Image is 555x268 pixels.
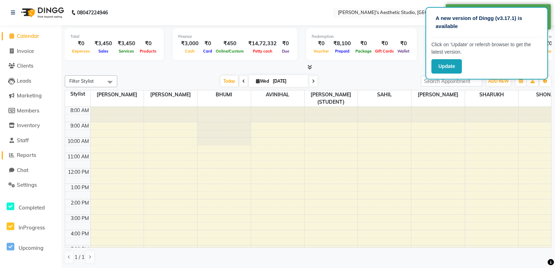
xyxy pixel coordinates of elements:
[214,49,245,54] span: Online/Custom
[2,122,60,130] a: Inventory
[431,59,462,74] button: Update
[19,204,45,211] span: Completed
[183,49,196,54] span: Cash
[312,49,331,54] span: Voucher
[117,49,136,54] span: Services
[77,3,108,22] b: 08047224946
[70,40,92,48] div: ₹0
[67,169,90,176] div: 12:00 PM
[69,107,90,114] div: 8:00 AM
[331,40,354,48] div: ₹8,100
[66,138,90,145] div: 10:00 AM
[221,76,238,87] span: Today
[354,49,373,54] span: Package
[251,49,274,54] span: Petty cash
[396,40,411,48] div: ₹0
[17,62,33,69] span: Clients
[436,14,538,30] p: A new version of Dingg (v3.17.1) is available
[465,90,518,99] span: SHARUKH
[17,181,37,188] span: Settings
[69,230,90,238] div: 4:00 PM
[486,76,511,86] button: ADD NEW
[138,49,158,54] span: Products
[201,49,214,54] span: Card
[280,49,291,54] span: Due
[69,122,90,130] div: 9:00 AM
[411,90,465,99] span: [PERSON_NAME]
[17,107,39,114] span: Members
[358,90,411,99] span: SAHIL
[2,77,60,85] a: Leads
[254,78,271,84] span: Wed
[138,40,158,48] div: ₹0
[19,224,45,231] span: InProgress
[396,49,411,54] span: Wallet
[421,76,482,87] input: Search Appointment
[115,40,138,48] div: ₹3,450
[17,152,36,158] span: Reports
[178,40,201,48] div: ₹3,000
[2,181,60,189] a: Settings
[92,40,115,48] div: ₹3,450
[17,92,42,99] span: Marketing
[75,254,84,261] span: 1 / 1
[69,215,90,222] div: 3:00 PM
[373,49,396,54] span: Gift Cards
[312,34,411,40] div: Redemption
[69,199,90,207] div: 2:00 PM
[178,34,292,40] div: Finance
[201,40,214,48] div: ₹0
[2,32,60,40] a: Calendar
[2,62,60,70] a: Clients
[144,90,197,99] span: [PERSON_NAME]
[17,77,31,84] span: Leads
[66,153,90,160] div: 11:00 AM
[69,184,90,191] div: 1:00 PM
[19,245,43,251] span: Upcoming
[2,92,60,100] a: Marketing
[2,107,60,115] a: Members
[354,40,373,48] div: ₹0
[17,48,34,54] span: Invoice
[488,78,509,84] span: ADD NEW
[65,90,90,98] div: Stylist
[70,34,158,40] div: Total
[245,40,279,48] div: ₹14,72,332
[373,40,396,48] div: ₹0
[431,41,542,56] p: Click on ‘Update’ or refersh browser to get the latest version.
[2,166,60,174] a: Chat
[91,90,144,99] span: [PERSON_NAME]
[17,33,39,39] span: Calendar
[214,40,245,48] div: ₹450
[17,137,29,144] span: Staff
[97,49,110,54] span: Sales
[279,40,292,48] div: ₹0
[18,3,66,22] img: logo
[312,40,331,48] div: ₹0
[69,246,90,253] div: 5:00 PM
[333,49,351,54] span: Prepaid
[70,49,92,54] span: Expenses
[305,90,358,106] span: [PERSON_NAME] (STUDENT)
[17,122,40,129] span: Inventory
[2,47,60,55] a: Invoice
[17,167,28,173] span: Chat
[197,90,251,99] span: BHUMI
[2,151,60,159] a: Reports
[271,76,306,87] input: 2025-09-03
[251,90,304,99] span: AVINIHAL
[2,137,60,145] a: Staff
[69,78,94,84] span: Filter Stylist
